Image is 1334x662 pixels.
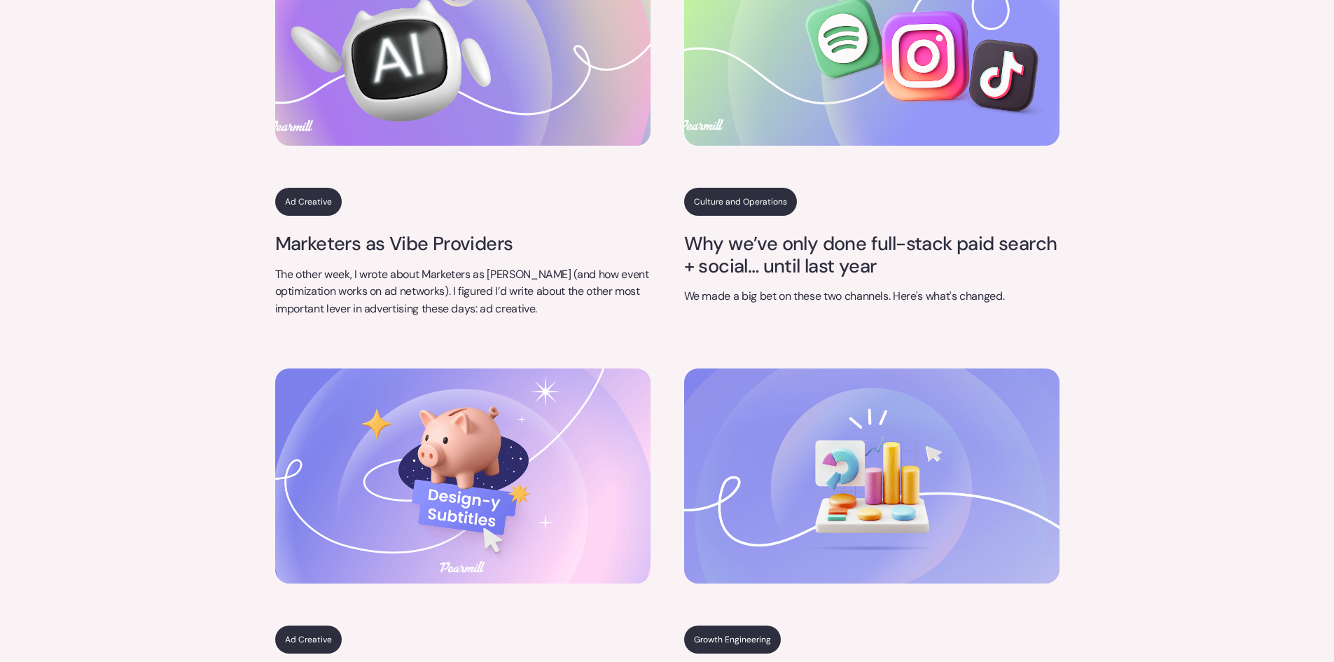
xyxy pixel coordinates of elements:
a: Culture and Operations [684,188,797,216]
p: The other week, I wrote about Marketers as [PERSON_NAME] (and how event optimization works on ad ... [275,266,651,318]
a: Ad Creative [275,188,342,216]
p: We made a big bet on these two channels. Here's what's changed. [684,288,1059,305]
a: Growth Engineering [684,626,781,654]
a: Why we’ve only done full-stack paid search + social… until last year [684,233,1059,277]
a: Marketers as Vibe Providers [275,233,651,254]
a: Ad Creative [275,626,342,654]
